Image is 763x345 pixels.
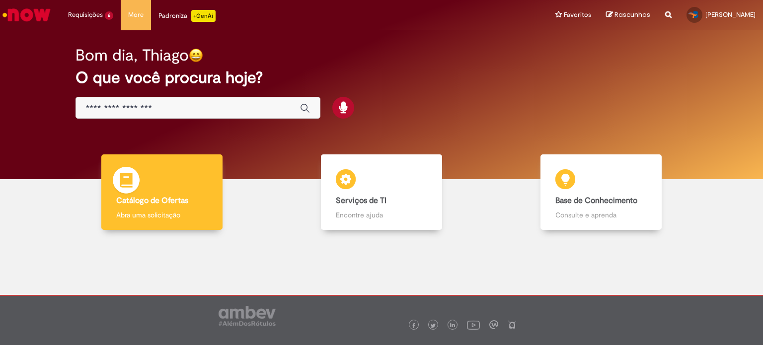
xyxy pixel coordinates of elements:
p: Abra uma solicitação [116,210,207,220]
div: Padroniza [158,10,216,22]
span: Requisições [68,10,103,20]
span: More [128,10,144,20]
img: logo_footer_naosei.png [508,320,517,329]
span: Rascunhos [614,10,650,19]
img: logo_footer_twitter.png [431,323,436,328]
img: happy-face.png [189,48,203,63]
span: [PERSON_NAME] [705,10,756,19]
span: 6 [105,11,113,20]
b: Catálogo de Ofertas [116,196,188,206]
a: Serviços de TI Encontre ajuda [272,154,491,230]
p: +GenAi [191,10,216,22]
h2: O que você procura hoje? [76,69,688,86]
img: logo_footer_workplace.png [489,320,498,329]
a: Base de Conhecimento Consulte e aprenda [491,154,711,230]
img: logo_footer_youtube.png [467,318,480,331]
span: Favoritos [564,10,591,20]
b: Base de Conhecimento [555,196,637,206]
img: logo_footer_facebook.png [411,323,416,328]
h2: Bom dia, Thiago [76,47,189,64]
p: Consulte e aprenda [555,210,646,220]
a: Rascunhos [606,10,650,20]
img: ServiceNow [1,5,52,25]
img: logo_footer_ambev_rotulo_gray.png [219,306,276,326]
b: Serviços de TI [336,196,386,206]
img: logo_footer_linkedin.png [450,323,455,329]
p: Encontre ajuda [336,210,427,220]
a: Catálogo de Ofertas Abra uma solicitação [52,154,272,230]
